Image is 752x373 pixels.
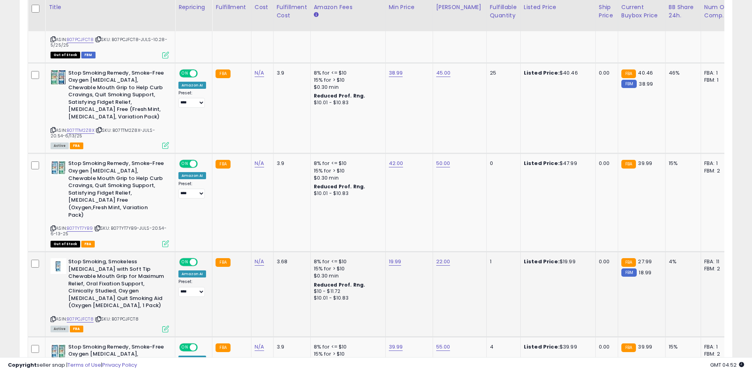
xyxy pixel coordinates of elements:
div: FBM: 2 [704,167,730,174]
img: 51h-duCUM3L._SL40_.jpg [51,160,66,176]
div: FBM: 1 [704,77,730,84]
span: | SKU: B07TYT7YB9-JULS-20.54-6-13-25 [51,225,167,237]
a: 19.99 [389,258,401,266]
div: [PERSON_NAME] [436,3,483,11]
div: $10.01 - $10.83 [314,295,379,302]
small: FBA [621,160,636,169]
a: B07TTM2Z8X [67,127,94,134]
b: Reduced Prof. Rng. [314,92,366,99]
span: 39.99 [638,343,652,351]
a: 50.00 [436,159,450,167]
img: 51h-duCUM3L._SL40_.jpg [51,343,66,359]
div: Preset: [178,181,206,199]
div: 8% for <= $10 [314,258,379,265]
div: Fulfillable Quantity [490,3,517,20]
div: 1 [490,258,514,265]
b: Reduced Prof. Rng. [314,183,366,190]
b: Listed Price: [524,258,560,265]
div: 3.9 [277,160,304,167]
div: 4% [669,258,695,265]
span: OFF [197,161,209,167]
b: Listed Price: [524,69,560,77]
div: 15% for > $10 [314,167,379,174]
a: N/A [255,159,264,167]
div: 25 [490,69,514,77]
div: Fulfillment [216,3,248,11]
span: ON [180,161,190,167]
b: Stop Smoking, Smokeless [MEDICAL_DATA] with Soft Tip Chewable Mouth Grip for Maximum Relief, Oral... [68,258,164,311]
div: 0.00 [599,160,612,167]
span: FBM [81,52,96,58]
div: Num of Comp. [704,3,733,20]
span: 38.99 [639,80,653,88]
div: 4 [490,343,514,351]
small: FBA [216,258,230,267]
small: FBA [621,69,636,78]
div: ASIN: [51,69,169,148]
a: N/A [255,343,264,351]
span: FBA [81,241,95,247]
span: OFF [197,259,209,266]
span: FBA [70,142,83,149]
img: 517Lvwq7THL._SL40_.jpg [51,69,66,85]
div: seller snap | | [8,362,137,369]
div: Amazon Fees [314,3,382,11]
span: All listings currently available for purchase on Amazon [51,142,69,149]
span: ON [180,70,190,77]
a: 45.00 [436,69,451,77]
b: Listed Price: [524,159,560,167]
small: FBA [216,160,230,169]
div: 3.9 [277,343,304,351]
div: 15% for > $10 [314,265,379,272]
a: Privacy Policy [102,361,137,369]
span: | SKU: B07TTM2Z8X-JULS-20.54-6/13/25 [51,127,155,139]
div: $19.99 [524,258,589,265]
div: 3.68 [277,258,304,265]
div: FBA: 1 [704,160,730,167]
span: 27.99 [638,258,652,265]
div: FBA: 1 [704,69,730,77]
span: | SKU: B07PCJFCT8-JULS-10.28-5/25/25 [51,36,167,48]
b: Stop Smoking Remedy, Smoke-Free Oxygen [MEDICAL_DATA], Chewable Mouth Grip to Help Curb Cravings,... [68,160,164,221]
span: OFF [197,344,209,351]
a: 22.00 [436,258,450,266]
div: Preset: [178,90,206,108]
strong: Copyright [8,361,37,369]
div: 0.00 [599,343,612,351]
a: 39.99 [389,343,403,351]
div: $10.01 - $10.83 [314,99,379,106]
div: $40.46 [524,69,589,77]
span: All listings currently available for purchase on Amazon [51,326,69,332]
a: B07PCJFCT8 [67,316,94,322]
div: 0 [490,160,514,167]
div: Amazon AI [178,172,206,179]
b: Stop Smoking Remedy, Smoke-Free Oxygen [MEDICAL_DATA], Chewable Mouth Grip to Help Curb Cravings,... [68,69,164,123]
span: ON [180,344,190,351]
small: FBA [621,258,636,267]
div: 15% for > $10 [314,77,379,84]
small: FBM [621,268,637,277]
div: 8% for <= $10 [314,69,379,77]
span: All listings that are currently out of stock and unavailable for purchase on Amazon [51,52,80,58]
span: 39.99 [638,159,652,167]
a: N/A [255,69,264,77]
small: FBA [216,343,230,352]
div: 15% [669,160,695,167]
span: OFF [197,70,209,77]
div: 15% [669,343,695,351]
div: BB Share 24h. [669,3,698,20]
div: Current Buybox Price [621,3,662,20]
a: 42.00 [389,159,403,167]
small: Amazon Fees. [314,11,319,19]
small: FBA [621,343,636,352]
div: Title [49,3,172,11]
span: All listings that are currently out of stock and unavailable for purchase on Amazon [51,241,80,247]
small: FBM [621,80,637,88]
div: $0.30 min [314,174,379,182]
span: 18.99 [639,269,651,276]
div: Preset: [178,279,206,297]
div: Min Price [389,3,429,11]
a: B07PCJFCT8 [67,36,94,43]
div: $0.30 min [314,272,379,279]
a: Terms of Use [68,361,101,369]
